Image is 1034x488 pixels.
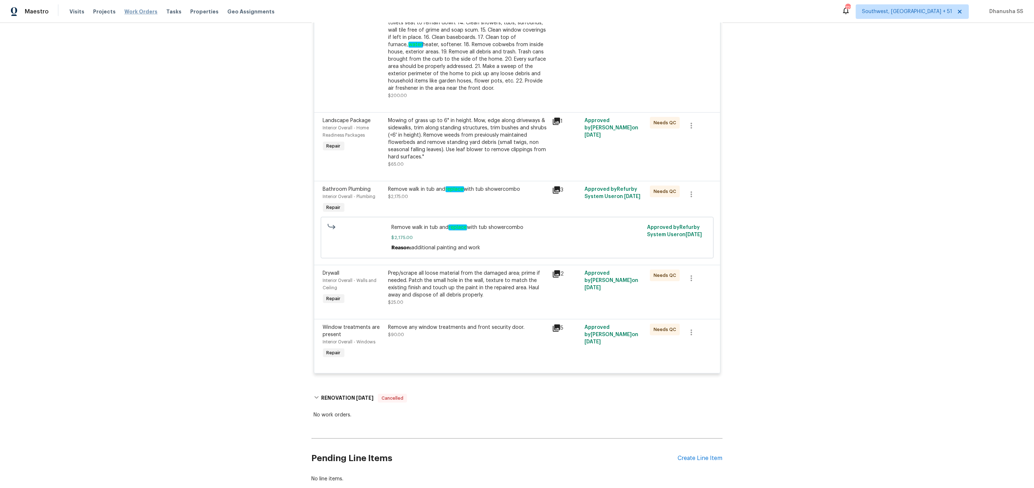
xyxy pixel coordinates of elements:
[654,188,679,195] span: Needs QC
[552,117,580,126] div: 1
[190,8,219,15] span: Properties
[388,194,408,199] span: $2,175.00
[314,411,720,419] div: No work orders.
[312,387,723,410] div: RENOVATION [DATE]Cancelled
[321,394,374,403] h6: RENOVATION
[552,270,580,278] div: 2
[323,340,376,344] span: Interior Overall - Windows
[391,245,411,250] span: Reason:
[448,225,467,230] em: replace
[324,142,344,150] span: Repair
[323,278,377,290] span: Interior Overall - Walls and Ceiling
[388,324,548,331] div: Remove any window treatments and front security door.
[324,349,344,356] span: Repair
[323,187,371,192] span: Bathroom Plumbing
[408,42,423,48] em: water
[69,8,84,15] span: Visits
[552,186,580,194] div: 3
[388,93,407,98] span: $200.00
[584,133,601,138] span: [DATE]
[584,339,601,344] span: [DATE]
[379,395,406,402] span: Cancelled
[166,9,181,14] span: Tasks
[654,272,679,279] span: Needs QC
[862,8,952,15] span: Southwest, [GEOGRAPHIC_DATA] + 51
[323,271,340,276] span: Drywall
[584,187,640,199] span: Approved by Refurby System User on
[324,204,344,211] span: Repair
[584,325,638,344] span: Approved by [PERSON_NAME] on
[388,117,548,161] div: Mowing of grass up to 6" in height. Mow, edge along driveways & sidewalks, trim along standing st...
[227,8,275,15] span: Geo Assignments
[391,224,643,231] span: Remove walk in tub and with tub showercombo
[25,8,49,15] span: Maestro
[654,119,679,126] span: Needs QC
[446,186,464,192] em: replace
[388,186,548,193] div: Remove walk in tub and with tub showercombo
[686,232,702,237] span: [DATE]
[312,441,678,475] h2: Pending Line Items
[986,8,1023,15] span: Dhanusha SS
[356,395,374,400] span: [DATE]
[391,234,643,241] span: $2,175.00
[312,475,723,483] div: No line items.
[388,162,404,166] span: $65.00
[323,126,369,137] span: Interior Overall - Home Readiness Packages
[654,326,679,333] span: Needs QC
[124,8,157,15] span: Work Orders
[323,325,380,337] span: Window treatments are present
[678,455,723,462] div: Create Line Item
[584,118,638,138] span: Approved by [PERSON_NAME] on
[388,300,404,305] span: $25.00
[552,324,580,332] div: 5
[323,118,371,123] span: Landscape Package
[647,225,702,237] span: Approved by Refurby System User on
[624,194,640,199] span: [DATE]
[93,8,116,15] span: Projects
[388,270,548,299] div: Prep/scrape all loose material from the damaged area; prime if needed. Patch the small hole in th...
[388,332,404,337] span: $90.00
[323,194,376,199] span: Interior Overall - Plumbing
[411,245,480,250] span: additional painting and work
[845,4,850,12] div: 722
[584,285,601,290] span: [DATE]
[584,271,638,290] span: Approved by [PERSON_NAME] on
[324,295,344,302] span: Repair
